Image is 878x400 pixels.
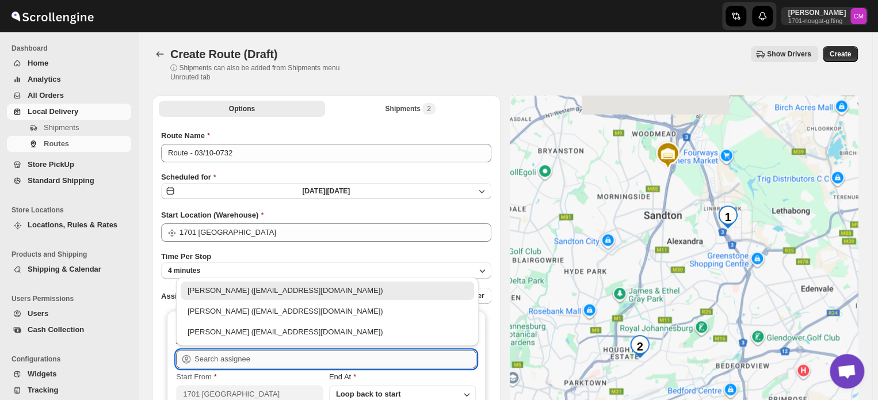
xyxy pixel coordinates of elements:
button: Locations, Rules & Rates [7,217,131,233]
div: End At [329,371,476,383]
span: Shipments [44,123,79,132]
input: Eg: Bengaluru Route [161,144,491,162]
p: [PERSON_NAME] [788,8,846,17]
span: Store Locations [12,205,132,215]
span: Route Name [161,131,205,140]
button: [DATE]|[DATE] [161,183,491,199]
span: Show Drivers [767,49,811,59]
button: Routes [152,46,168,62]
span: Add More Driver [430,291,484,300]
span: Time Per Stop [161,252,211,261]
span: Loop back to start [336,390,401,398]
button: Show Drivers [751,46,818,62]
div: 1 [716,205,739,228]
button: All Route Options [159,101,325,117]
button: Create [823,46,858,62]
span: Assign to [161,292,195,300]
p: ⓘ Shipments can also be added from Shipments menu Unrouted tab [170,63,357,82]
button: Analytics [7,71,131,87]
button: Home [7,55,131,71]
button: Routes [7,136,131,152]
input: Search assignee [194,350,476,368]
div: Shipments [385,103,435,115]
span: [DATE] [327,187,350,195]
span: Analytics [28,75,61,83]
button: Shipments [7,120,131,136]
button: Cash Collection [7,322,131,338]
div: 2 [628,335,651,358]
div: [PERSON_NAME] ([EMAIL_ADDRESS][DOMAIN_NAME]) [188,326,467,338]
img: ScrollEngine [9,2,96,31]
button: All Orders [7,87,131,104]
span: Users Permissions [12,294,132,303]
li: Nick Scher (store@1701luxury.com) [176,281,479,300]
li: Percy Maleto (deliveriesby1701@gmail.com) [176,300,479,321]
span: Options [229,104,255,113]
span: Create [830,49,851,59]
span: [DATE] | [302,187,327,195]
span: Configurations [12,355,132,364]
div: Open chat [830,354,864,388]
span: Tracking [28,386,58,394]
span: Home [28,59,48,67]
span: 4 minutes [168,266,200,275]
li: Cleo Moyo (1701jhb@gmail.com) [176,321,479,341]
text: CM [853,13,863,20]
button: 4 minutes [161,262,491,279]
span: Start Location (Warehouse) [161,211,258,219]
button: Shipping & Calendar [7,261,131,277]
button: Widgets [7,366,131,382]
span: Start From [176,372,211,381]
button: Selected Shipments [327,101,494,117]
div: [PERSON_NAME] ([EMAIL_ADDRESS][DOMAIN_NAME]) [188,306,467,317]
span: Widgets [28,369,56,378]
span: Standard Shipping [28,176,94,185]
button: User menu [781,7,868,25]
span: Routes [44,139,69,148]
span: Cleo Moyo [850,8,866,24]
span: Shipping & Calendar [28,265,101,273]
span: Dashboard [12,44,132,53]
p: 1701-nougat-gifting [788,17,846,24]
span: 2 [427,104,431,113]
button: Tracking [7,382,131,398]
span: All Orders [28,91,64,100]
span: Scheduled for [161,173,211,181]
span: Locations, Rules & Rates [28,220,117,229]
span: Users [28,309,48,318]
span: Products and Shipping [12,250,132,259]
input: Search location [180,223,491,242]
span: Cash Collection [28,325,84,334]
span: Local Delivery [28,107,78,116]
span: Create Route (Draft) [170,48,277,60]
span: Store PickUp [28,160,74,169]
div: [PERSON_NAME] ([EMAIL_ADDRESS][DOMAIN_NAME]) [188,285,467,296]
button: Users [7,306,131,322]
